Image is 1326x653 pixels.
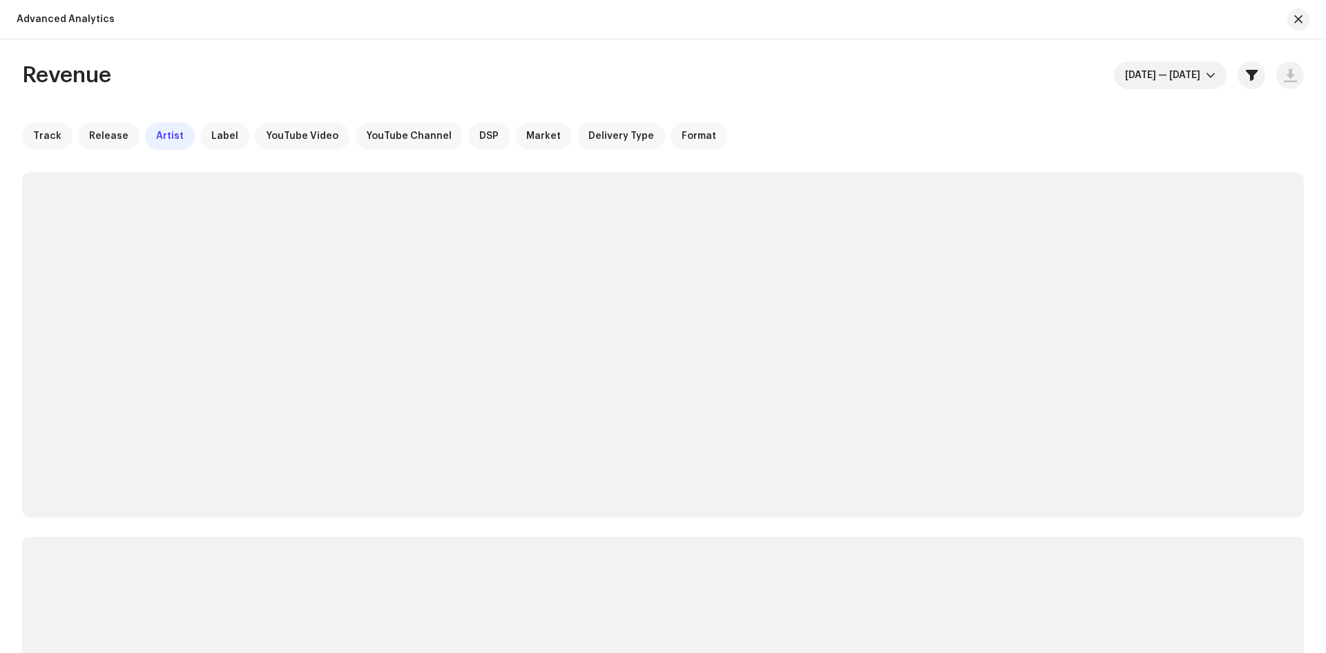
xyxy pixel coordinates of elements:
div: dropdown trigger [1206,61,1215,89]
span: Market [526,131,561,142]
span: YouTube Channel [366,131,452,142]
span: YouTube Video [266,131,338,142]
span: Aug 2025 — Aug 2025 [1125,61,1206,89]
span: DSP [479,131,499,142]
span: Label [211,131,238,142]
span: Format [682,131,716,142]
span: Delivery Type [588,131,654,142]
